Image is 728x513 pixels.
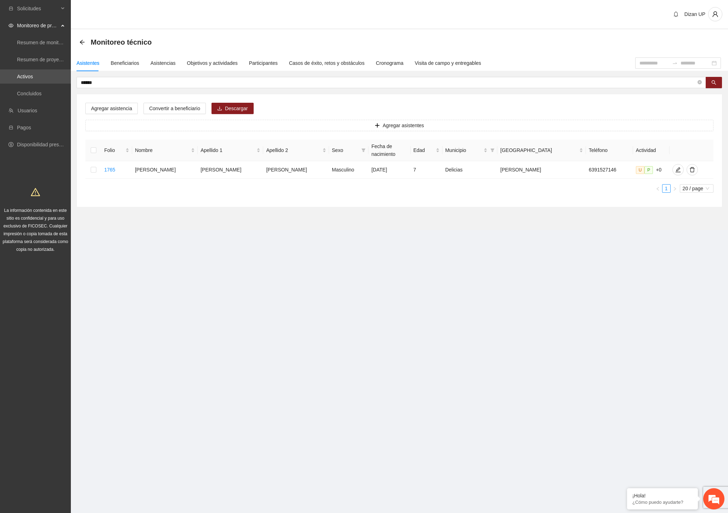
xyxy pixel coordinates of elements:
[411,161,442,179] td: 7
[17,18,59,33] span: Monitoreo de proyectos
[500,146,578,154] span: [GEOGRAPHIC_DATA]
[211,103,254,114] button: downloadDescargar
[17,142,78,147] a: Disponibilidad presupuestal
[672,164,684,175] button: edit
[711,80,716,86] span: search
[445,146,482,154] span: Municipio
[17,57,93,62] a: Resumen de proyectos aprobados
[709,11,722,17] span: user
[85,120,713,131] button: plusAgregar asistentes
[672,60,678,66] span: swap-right
[671,11,681,17] span: bell
[687,164,698,175] button: delete
[17,74,33,79] a: Activos
[361,148,366,152] span: filter
[698,79,702,86] span: close-circle
[266,146,321,154] span: Apellido 2
[17,1,59,16] span: Solicitudes
[217,106,222,112] span: download
[17,125,31,130] a: Pagos
[497,140,586,161] th: Colonia
[633,161,670,179] td: +0
[706,77,722,88] button: search
[91,105,132,112] span: Agregar asistencia
[104,167,115,173] a: 1765
[489,145,496,156] span: filter
[698,80,702,84] span: close-circle
[632,493,693,498] div: ¡Hola!
[329,161,369,179] td: Masculino
[187,59,238,67] div: Objetivos y actividades
[670,9,682,20] button: bell
[672,60,678,66] span: to
[368,140,410,161] th: Fecha de nacimiento
[586,140,633,161] th: Teléfono
[442,140,498,161] th: Municipio
[680,184,713,193] div: Page Size
[198,161,263,179] td: [PERSON_NAME]
[654,184,662,193] button: left
[149,105,200,112] span: Convertir a beneficiario
[201,146,255,154] span: Apellido 1
[490,148,495,152] span: filter
[442,161,498,179] td: Delicias
[497,161,586,179] td: [PERSON_NAME]
[135,146,190,154] span: Nombre
[9,23,13,28] span: eye
[31,187,40,197] span: warning
[79,39,85,45] span: arrow-left
[375,123,380,129] span: plus
[77,59,100,67] div: Asistentes
[91,36,152,48] span: Monitoreo técnico
[413,146,434,154] span: Edad
[708,7,722,21] button: user
[662,185,670,192] a: 1
[383,122,424,129] span: Agregar asistentes
[132,140,198,161] th: Nombre
[17,40,69,45] a: Resumen de monitoreo
[249,59,278,67] div: Participantes
[684,11,705,17] span: Dizan UP
[198,140,263,161] th: Apellido 1
[263,140,329,161] th: Apellido 2
[654,184,662,193] li: Previous Page
[79,39,85,45] div: Back
[289,59,365,67] div: Casos de éxito, retos y obstáculos
[101,140,132,161] th: Folio
[225,105,248,112] span: Descargar
[636,166,645,174] span: U
[632,500,693,505] p: ¿Cómo puedo ayudarte?
[673,187,677,191] span: right
[85,103,138,114] button: Agregar asistencia
[332,146,359,154] span: Sexo
[143,103,206,114] button: Convertir a beneficiario
[3,208,68,252] span: La información contenida en este sitio es confidencial y para uso exclusivo de FICOSEC. Cualquier...
[411,140,442,161] th: Edad
[368,161,410,179] td: [DATE]
[360,145,367,156] span: filter
[111,59,139,67] div: Beneficiarios
[132,161,198,179] td: [PERSON_NAME]
[151,59,176,67] div: Asistencias
[104,146,124,154] span: Folio
[671,184,679,193] button: right
[586,161,633,179] td: 6391527146
[415,59,481,67] div: Visita de campo y entregables
[18,108,37,113] a: Usuarios
[9,6,13,11] span: inbox
[662,184,671,193] li: 1
[656,187,660,191] span: left
[633,140,670,161] th: Actividad
[644,166,653,174] span: P
[687,167,698,173] span: delete
[673,167,683,173] span: edit
[376,59,403,67] div: Cronograma
[17,91,41,96] a: Concluidos
[683,185,711,192] span: 20 / page
[671,184,679,193] li: Next Page
[263,161,329,179] td: [PERSON_NAME]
